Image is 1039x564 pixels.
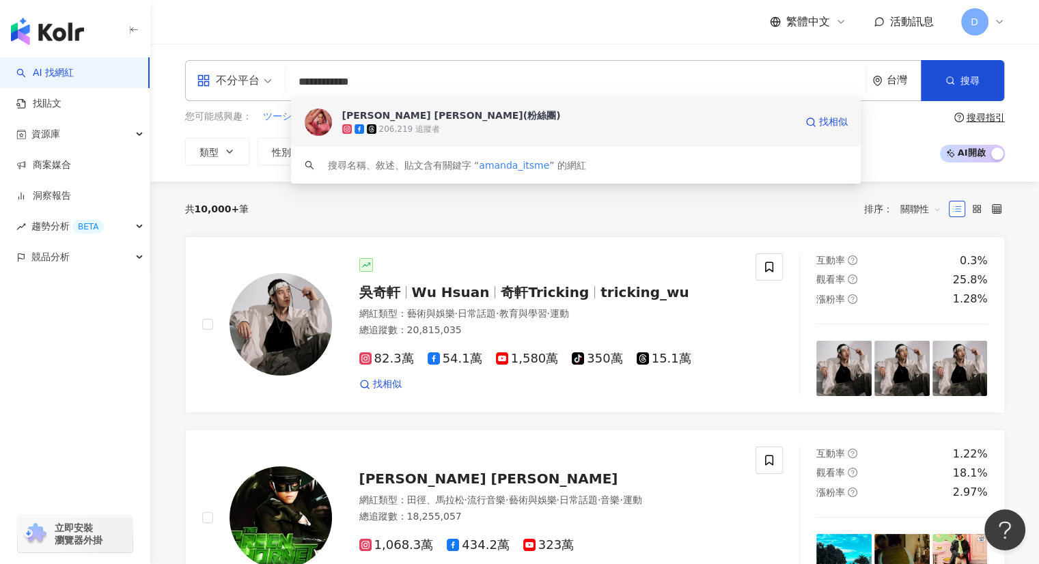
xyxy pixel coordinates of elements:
[16,66,74,80] a: searchAI 找網紅
[953,447,988,462] div: 1.22%
[412,284,490,300] span: Wu Hsuan
[359,352,414,366] span: 82.3萬
[508,494,556,505] span: 藝術與娛樂
[359,324,740,337] div: 總追蹤數 ： 20,815,035
[373,378,402,391] span: 找相似
[31,119,60,150] span: 資源庫
[262,109,340,124] button: ツーショット生活
[819,115,848,129] span: 找相似
[379,124,440,135] div: 206,219 追蹤者
[458,308,496,319] span: 日常話題
[848,468,857,477] span: question-circle
[623,494,642,505] span: 運動
[263,110,340,124] span: ツーショット生活
[496,352,559,366] span: 1,580萬
[953,485,988,500] div: 2.97%
[359,494,740,507] div: 網紅類型 ：
[230,273,332,376] img: KOL Avatar
[874,341,930,396] img: post-image
[805,109,848,136] a: 找相似
[22,523,49,545] img: chrome extension
[816,294,845,305] span: 漲粉率
[359,510,740,524] div: 總追蹤數 ： 18,255,057
[496,308,499,319] span: ·
[16,222,26,231] span: rise
[305,160,314,170] span: search
[967,112,1005,123] div: 搜尋指引
[18,516,133,552] a: chrome extension立即安裝 瀏覽器外掛
[921,60,1004,101] button: 搜尋
[11,18,84,45] img: logo
[359,470,618,487] span: [PERSON_NAME] [PERSON_NAME]
[848,274,857,284] span: question-circle
[465,494,467,505] span: ·
[556,494,559,505] span: ·
[55,522,102,546] span: 立即安裝 瀏覽器外掛
[359,307,740,321] div: 網紅類型 ：
[16,189,71,203] a: 洞察報告
[31,211,104,242] span: 趨勢分析
[272,147,291,158] span: 性別
[342,109,561,122] div: [PERSON_NAME] [PERSON_NAME](粉絲團)
[954,113,964,122] span: question-circle
[816,487,845,498] span: 漲粉率
[816,467,845,478] span: 觀看率
[598,494,600,505] span: ·
[984,509,1025,550] iframe: Help Scout Beacon - Open
[199,147,219,158] span: 類型
[953,292,988,307] div: 1.28%
[900,198,941,220] span: 關聯性
[600,494,620,505] span: 音樂
[258,138,322,165] button: 性別
[848,255,857,265] span: question-circle
[359,538,434,552] span: 1,068.3萬
[16,158,71,172] a: 商案媒合
[887,74,921,86] div: 台灣
[185,110,252,124] span: 您可能感興趣：
[523,538,574,552] span: 323萬
[305,109,332,136] img: KOL Avatar
[197,70,260,91] div: 不分平台
[559,494,598,505] span: 日常話題
[407,494,465,505] span: 田徑、馬拉松
[195,203,240,214] span: 10,000+
[467,494,505,505] span: 流行音樂
[953,466,988,481] div: 18.1%
[620,494,622,505] span: ·
[600,284,689,300] span: tricking_wu
[499,308,546,319] span: 教育與學習
[447,538,510,552] span: 434.2萬
[960,253,988,268] div: 0.3%
[505,494,508,505] span: ·
[816,274,845,285] span: 觀看率
[185,138,249,165] button: 類型
[890,15,934,28] span: 活動訊息
[197,74,210,87] span: appstore
[848,449,857,458] span: question-circle
[872,76,883,86] span: environment
[637,352,691,366] span: 15.1萬
[816,341,872,396] img: post-image
[816,448,845,459] span: 互動率
[953,272,988,287] div: 25.8%
[359,284,400,300] span: 吳奇軒
[971,14,978,29] span: D
[428,352,482,366] span: 54.1萬
[816,255,845,266] span: 互動率
[546,308,549,319] span: ·
[185,236,1005,413] a: KOL Avatar吳奇軒Wu Hsuan奇軒Trickingtricking_wu網紅類型：藝術與娛樂·日常話題·教育與學習·運動總追蹤數：20,815,03582.3萬54.1萬1,580萬...
[864,198,949,220] div: 排序：
[501,284,589,300] span: 奇軒Tricking
[479,160,549,171] span: amanda_itsme
[572,352,622,366] span: 350萬
[185,203,249,214] div: 共 筆
[328,158,586,173] div: 搜尋名稱、敘述、貼文含有關鍵字 “ ” 的網紅
[550,308,569,319] span: 運動
[960,75,980,86] span: 搜尋
[359,378,402,391] a: 找相似
[786,14,830,29] span: 繁體中文
[848,294,857,304] span: question-circle
[31,242,70,272] span: 競品分析
[72,220,104,234] div: BETA
[455,308,458,319] span: ·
